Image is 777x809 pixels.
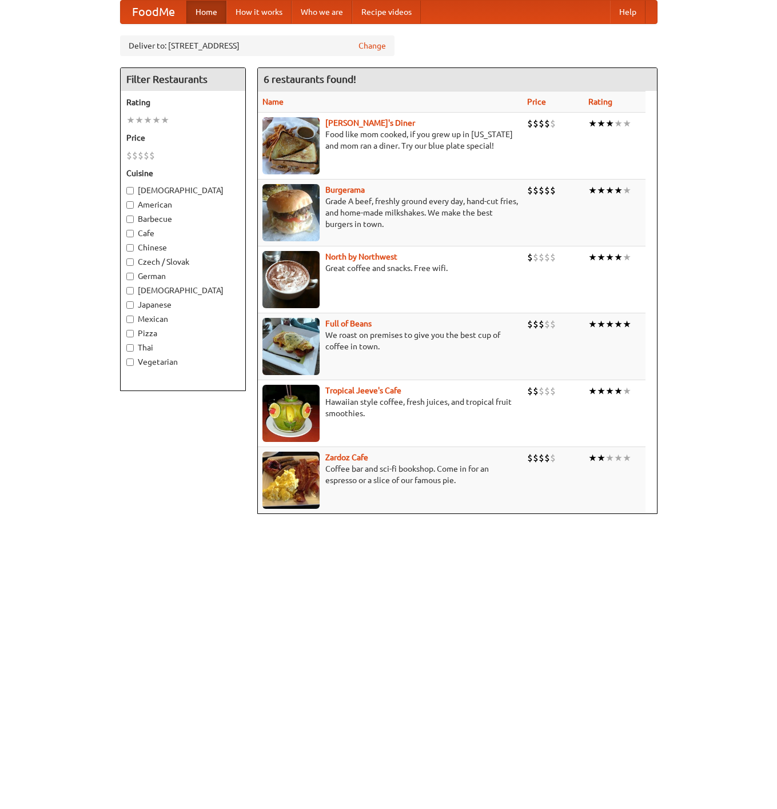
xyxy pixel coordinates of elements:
[126,344,134,352] input: Thai
[527,97,546,106] a: Price
[544,385,550,397] li: $
[126,285,240,296] label: [DEMOGRAPHIC_DATA]
[588,251,597,264] li: ★
[262,129,518,152] p: Food like mom cooked, if you grew up in [US_STATE] and mom ran a diner. Try our blue plate special!
[126,230,134,237] input: Cafe
[126,256,240,268] label: Czech / Slovak
[588,117,597,130] li: ★
[544,251,550,264] li: $
[539,318,544,330] li: $
[610,1,645,23] a: Help
[126,168,240,179] h5: Cuisine
[262,196,518,230] p: Grade A beef, freshly ground every day, hand-cut fries, and home-made milkshakes. We make the bes...
[527,184,533,197] li: $
[325,118,415,127] b: [PERSON_NAME]'s Diner
[605,251,614,264] li: ★
[126,244,134,252] input: Chinese
[550,251,556,264] li: $
[614,117,623,130] li: ★
[126,201,134,209] input: American
[149,149,155,162] li: $
[614,184,623,197] li: ★
[121,68,245,91] h4: Filter Restaurants
[262,385,320,442] img: jeeves.jpg
[325,185,365,194] a: Burgerama
[533,318,539,330] li: $
[126,270,240,282] label: German
[126,185,240,196] label: [DEMOGRAPHIC_DATA]
[121,1,186,23] a: FoodMe
[126,316,134,323] input: Mexican
[550,385,556,397] li: $
[605,385,614,397] li: ★
[533,452,539,464] li: $
[144,149,149,162] li: $
[623,184,631,197] li: ★
[539,452,544,464] li: $
[623,117,631,130] li: ★
[126,114,135,126] li: ★
[325,386,401,395] b: Tropical Jeeve's Cafe
[597,117,605,130] li: ★
[623,452,631,464] li: ★
[262,463,518,486] p: Coffee bar and sci-fi bookshop. Come in for an espresso or a slice of our famous pie.
[550,184,556,197] li: $
[614,452,623,464] li: ★
[126,342,240,353] label: Thai
[138,149,144,162] li: $
[623,318,631,330] li: ★
[126,97,240,108] h5: Rating
[544,452,550,464] li: $
[533,385,539,397] li: $
[527,385,533,397] li: $
[144,114,152,126] li: ★
[161,114,169,126] li: ★
[126,216,134,223] input: Barbecue
[186,1,226,23] a: Home
[550,318,556,330] li: $
[597,184,605,197] li: ★
[126,213,240,225] label: Barbecue
[126,299,240,310] label: Japanese
[120,35,395,56] div: Deliver to: [STREET_ADDRESS]
[533,117,539,130] li: $
[126,358,134,366] input: Vegetarian
[126,258,134,266] input: Czech / Slovak
[126,273,134,280] input: German
[588,385,597,397] li: ★
[262,117,320,174] img: sallys.jpg
[262,262,518,274] p: Great coffee and snacks. Free wifi.
[623,385,631,397] li: ★
[325,252,397,261] a: North by Northwest
[135,114,144,126] li: ★
[325,319,372,328] b: Full of Beans
[527,318,533,330] li: $
[614,385,623,397] li: ★
[588,97,612,106] a: Rating
[152,114,161,126] li: ★
[588,184,597,197] li: ★
[126,199,240,210] label: American
[126,301,134,309] input: Japanese
[539,184,544,197] li: $
[264,74,356,85] ng-pluralize: 6 restaurants found!
[325,453,368,462] b: Zardoz Cafe
[126,132,240,144] h5: Price
[126,187,134,194] input: [DEMOGRAPHIC_DATA]
[614,251,623,264] li: ★
[597,251,605,264] li: ★
[527,251,533,264] li: $
[126,330,134,337] input: Pizza
[292,1,352,23] a: Who we are
[358,40,386,51] a: Change
[262,318,320,375] img: beans.jpg
[126,313,240,325] label: Mexican
[132,149,138,162] li: $
[533,251,539,264] li: $
[597,452,605,464] li: ★
[539,251,544,264] li: $
[262,396,518,419] p: Hawaiian style coffee, fresh juices, and tropical fruit smoothies.
[126,228,240,239] label: Cafe
[126,328,240,339] label: Pizza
